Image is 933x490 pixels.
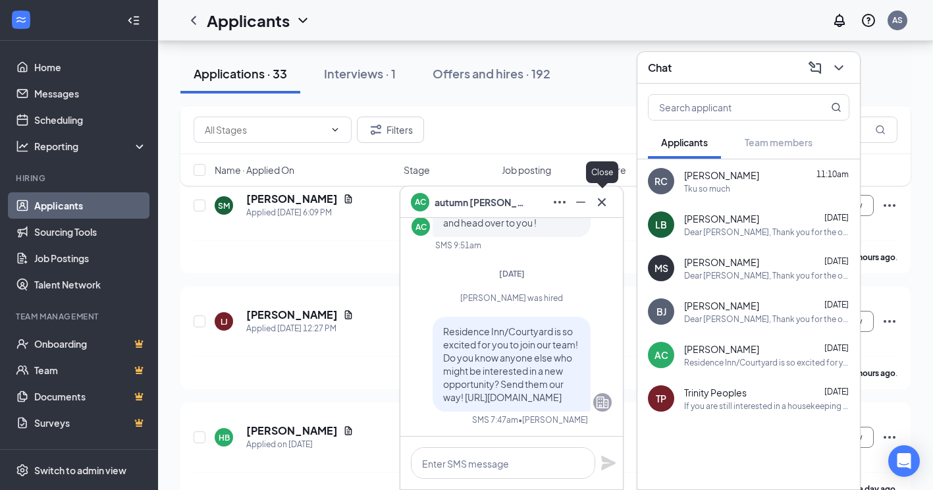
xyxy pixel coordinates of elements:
[852,252,895,262] b: 4 hours ago
[882,198,897,213] svg: Ellipses
[34,140,147,153] div: Reporting
[34,54,147,80] a: Home
[684,299,759,312] span: [PERSON_NAME]
[34,80,147,107] a: Messages
[684,342,759,356] span: [PERSON_NAME]
[186,13,201,28] svg: ChevronLeft
[246,192,338,206] h5: [PERSON_NAME]
[684,212,759,225] span: [PERSON_NAME]
[656,392,666,405] div: TP
[246,423,338,438] h5: [PERSON_NAME]
[502,163,551,177] span: Job posting
[219,432,230,443] div: HB
[594,194,610,210] svg: Cross
[34,331,147,357] a: OnboardingCrown
[218,200,230,211] div: SM
[684,256,759,269] span: [PERSON_NAME]
[684,400,849,412] div: If you are still interested in a housekeeping position please feel free to stop by [DATE] or [DAT...
[16,173,144,184] div: Hiring
[34,271,147,298] a: Talent Network
[831,60,847,76] svg: ChevronDown
[246,438,354,451] div: Applied on [DATE]
[499,269,525,279] span: [DATE]
[824,387,849,396] span: [DATE]
[34,107,147,133] a: Scheduling
[295,13,311,28] svg: ChevronDown
[831,102,841,113] svg: MagnifyingGlass
[824,343,849,353] span: [DATE]
[684,357,849,368] div: Residence Inn/Courtyard is so excited for you to join our team! Do you know anyone else who might...
[472,414,518,425] div: SMS 7:47am
[648,61,672,75] h3: Chat
[654,348,668,362] div: AC
[433,65,550,82] div: Offers and hires · 192
[805,57,826,78] button: ComposeMessage
[824,300,849,310] span: [DATE]
[412,292,612,304] div: [PERSON_NAME] was hired
[415,221,427,232] div: AC
[16,140,29,153] svg: Analysis
[832,13,847,28] svg: Notifications
[684,313,849,325] div: Dear [PERSON_NAME], Thank you for the opportunity. I am writing to confirm my interview for the f...
[828,57,849,78] button: ChevronDown
[194,65,287,82] div: Applications · 33
[882,429,897,445] svg: Ellipses
[892,14,903,26] div: AS
[368,122,384,138] svg: Filter
[816,169,849,179] span: 11:10am
[882,313,897,329] svg: Ellipses
[34,219,147,245] a: Sourcing Tools
[591,192,612,213] button: Cross
[14,13,28,26] svg: WorkstreamLogo
[807,60,823,76] svg: ComposeMessage
[684,227,849,238] div: Dear [PERSON_NAME], Thank you for the opportunity. I am writing to confirm my interview for the f...
[549,192,570,213] button: Ellipses
[655,218,667,231] div: LB
[324,65,396,82] div: Interviews · 1
[661,136,708,148] span: Applicants
[888,445,920,477] div: Open Intercom Messenger
[824,213,849,223] span: [DATE]
[34,245,147,271] a: Job Postings
[34,410,147,436] a: SurveysCrown
[824,256,849,266] span: [DATE]
[684,183,730,194] div: Tku so much
[330,124,340,135] svg: ChevronDown
[435,195,527,209] span: autumn [PERSON_NAME]
[404,163,430,177] span: Stage
[34,357,147,383] a: TeamCrown
[595,395,610,410] svg: Company
[34,464,126,477] div: Switch to admin view
[573,194,589,210] svg: Minimize
[246,308,338,322] h5: [PERSON_NAME]
[435,240,481,251] div: SMS 9:51am
[852,368,895,378] b: 9 hours ago
[875,124,886,135] svg: MagnifyingGlass
[654,261,668,275] div: MS
[654,175,668,188] div: RC
[861,13,876,28] svg: QuestionInfo
[16,464,29,477] svg: Settings
[649,95,805,120] input: Search applicant
[34,383,147,410] a: DocumentsCrown
[221,316,228,327] div: LJ
[443,325,578,403] span: Residence Inn/Courtyard is so excited for you to join our team! Do you know anyone else who might...
[684,386,747,399] span: Trinity Peoples
[34,192,147,219] a: Applicants
[518,414,588,425] span: • [PERSON_NAME]
[684,169,759,182] span: [PERSON_NAME]
[586,161,618,183] div: Close
[246,322,354,335] div: Applied [DATE] 12:27 PM
[215,163,294,177] span: Name · Applied On
[207,9,290,32] h1: Applicants
[656,305,666,318] div: BJ
[684,270,849,281] div: Dear [PERSON_NAME], Thank you for the opportunity. I am writing to confirm my interview for the f...
[246,206,354,219] div: Applied [DATE] 6:09 PM
[343,310,354,320] svg: Document
[16,311,144,322] div: Team Management
[570,192,591,213] button: Minimize
[357,117,424,143] button: Filter Filters
[600,455,616,471] svg: Plane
